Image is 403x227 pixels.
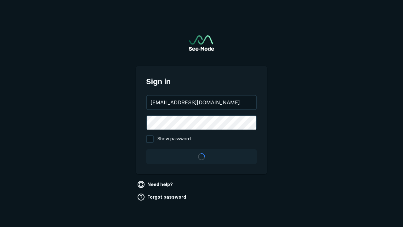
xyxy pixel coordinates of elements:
span: Show password [157,135,191,143]
img: See-Mode Logo [189,35,214,51]
input: your@email.com [147,96,256,109]
span: Sign in [146,76,257,87]
a: Need help? [136,179,175,189]
a: Forgot password [136,192,189,202]
a: Go to sign in [189,35,214,51]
